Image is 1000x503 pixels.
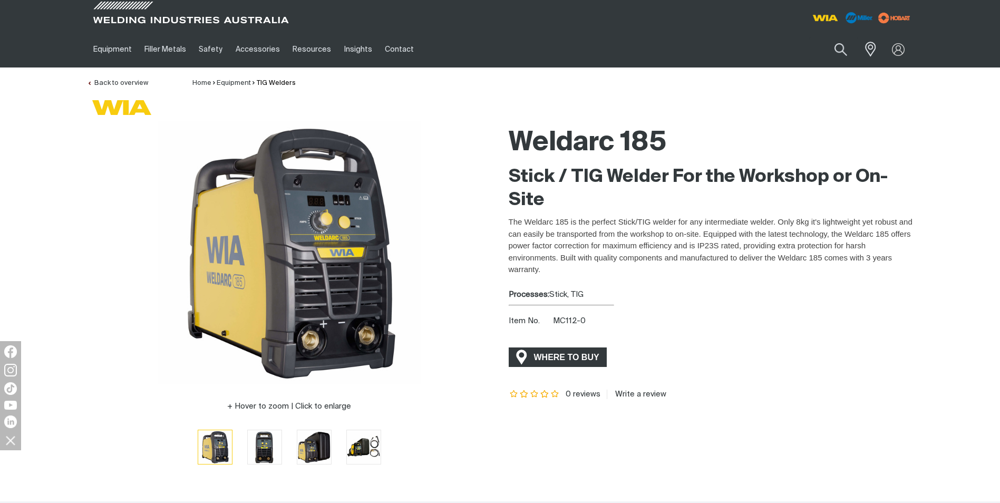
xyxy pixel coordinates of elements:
img: Weldarc 185 [248,430,281,464]
button: Go to slide 3 [297,430,332,465]
img: Weldarc 185 [297,430,331,464]
span: Item No. [509,315,551,327]
a: Equipment [87,31,138,67]
nav: Main [87,31,707,67]
button: Search products [823,37,859,62]
img: Weldarc 185 [347,430,381,464]
span: MC112-0 [553,317,586,325]
h2: Stick / TIG Welder For the Workshop or On-Site [509,166,914,212]
a: WHERE TO BUY [509,347,607,367]
div: Stick, TIG [509,289,914,301]
img: Facebook [4,345,17,358]
a: Home [192,80,211,86]
a: Safety [192,31,229,67]
h1: Weldarc 185 [509,126,914,160]
img: TikTok [4,382,17,395]
img: YouTube [4,401,17,410]
button: Go to slide 2 [247,430,282,465]
span: Rating: {0} [509,391,560,398]
a: Filler Metals [138,31,192,67]
a: Insights [337,31,378,67]
img: Weldarc 185 [158,121,421,384]
p: The Weldarc 185 is the perfect Stick/TIG welder for any intermediate welder. Only 8kg it's lightw... [509,216,914,276]
img: miller [875,10,914,26]
input: Product name or item number... [809,37,858,62]
a: Equipment [217,80,251,86]
img: hide socials [2,431,20,449]
a: Contact [378,31,420,67]
button: Go to slide 4 [346,430,381,465]
a: Write a review [607,390,666,399]
img: Weldarc 185 [198,430,232,464]
nav: Breadcrumb [192,78,296,89]
a: Accessories [229,31,286,67]
span: 0 reviews [566,390,600,398]
a: Resources [286,31,337,67]
strong: Processes: [509,291,549,298]
span: WHERE TO BUY [527,349,606,366]
a: TIG Welders [257,80,296,86]
button: Hover to zoom | Click to enlarge [221,400,357,413]
a: Back to overview [87,80,148,86]
button: Go to slide 1 [198,430,232,465]
img: Instagram [4,364,17,376]
img: LinkedIn [4,415,17,428]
